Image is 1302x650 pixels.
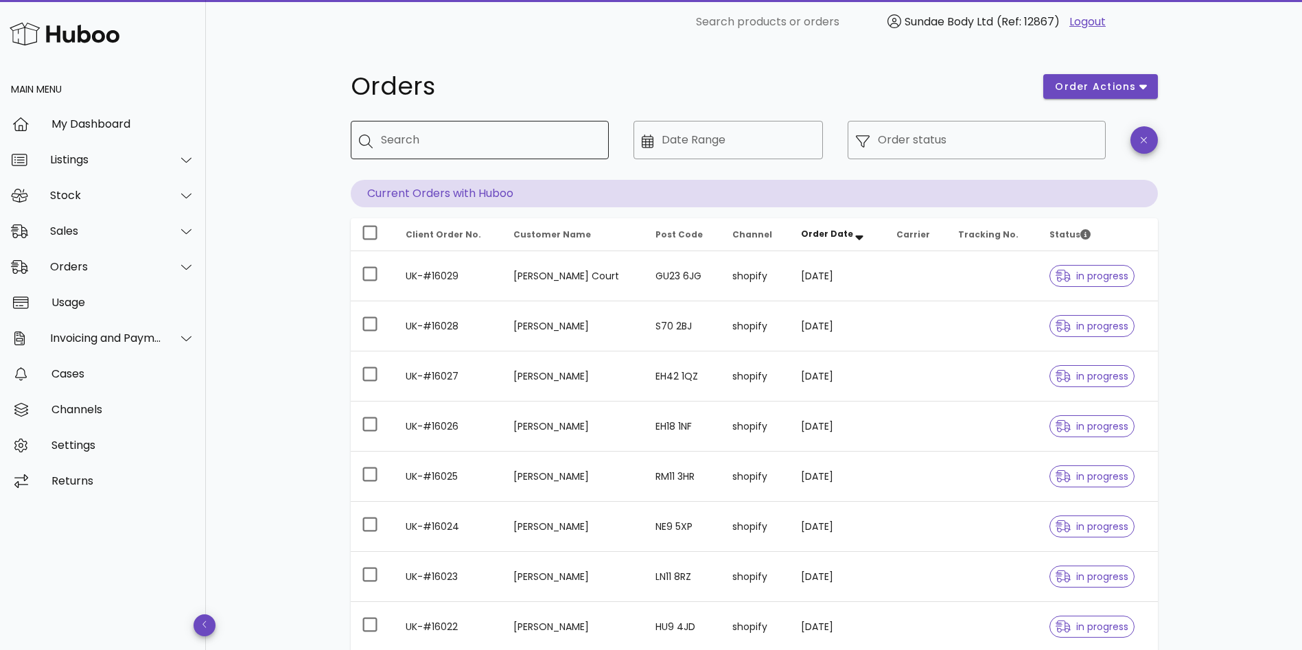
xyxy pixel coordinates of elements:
[1056,371,1128,381] span: in progress
[406,229,481,240] span: Client Order No.
[1038,218,1157,251] th: Status
[351,74,1027,99] h1: Orders
[395,402,503,452] td: UK-#16026
[790,351,886,402] td: [DATE]
[51,439,195,452] div: Settings
[801,228,853,240] span: Order Date
[395,502,503,552] td: UK-#16024
[790,502,886,552] td: [DATE]
[644,218,721,251] th: Post Code
[1056,522,1128,531] span: in progress
[790,402,886,452] td: [DATE]
[790,452,886,502] td: [DATE]
[51,117,195,130] div: My Dashboard
[50,224,162,237] div: Sales
[10,19,119,49] img: Huboo Logo
[790,251,886,301] td: [DATE]
[721,301,790,351] td: shopify
[395,218,503,251] th: Client Order No.
[502,301,644,351] td: [PERSON_NAME]
[721,552,790,602] td: shopify
[502,552,644,602] td: [PERSON_NAME]
[1056,321,1128,331] span: in progress
[395,452,503,502] td: UK-#16025
[644,301,721,351] td: S70 2BJ
[644,552,721,602] td: LN11 8RZ
[721,218,790,251] th: Channel
[1056,472,1128,481] span: in progress
[51,296,195,309] div: Usage
[732,229,772,240] span: Channel
[502,402,644,452] td: [PERSON_NAME]
[644,251,721,301] td: GU23 6JG
[502,452,644,502] td: [PERSON_NAME]
[502,251,644,301] td: [PERSON_NAME] Court
[1043,74,1157,99] button: order actions
[395,251,503,301] td: UK-#16029
[885,218,947,251] th: Carrier
[958,229,1019,240] span: Tracking No.
[721,402,790,452] td: shopify
[50,260,162,273] div: Orders
[655,229,703,240] span: Post Code
[790,218,886,251] th: Order Date: Sorted descending. Activate to remove sorting.
[644,502,721,552] td: NE9 5XP
[513,229,591,240] span: Customer Name
[905,14,993,30] span: Sundae Body Ltd
[644,452,721,502] td: RM11 3HR
[1056,421,1128,431] span: in progress
[51,474,195,487] div: Returns
[790,552,886,602] td: [DATE]
[721,502,790,552] td: shopify
[1049,229,1091,240] span: Status
[721,251,790,301] td: shopify
[50,332,162,345] div: Invoicing and Payments
[502,218,644,251] th: Customer Name
[947,218,1038,251] th: Tracking No.
[721,452,790,502] td: shopify
[51,367,195,380] div: Cases
[1069,14,1106,30] a: Logout
[502,351,644,402] td: [PERSON_NAME]
[395,351,503,402] td: UK-#16027
[51,403,195,416] div: Channels
[997,14,1060,30] span: (Ref: 12867)
[644,402,721,452] td: EH18 1NF
[50,189,162,202] div: Stock
[1054,80,1137,94] span: order actions
[896,229,930,240] span: Carrier
[644,351,721,402] td: EH42 1QZ
[502,502,644,552] td: [PERSON_NAME]
[395,552,503,602] td: UK-#16023
[1056,271,1128,281] span: in progress
[1056,622,1128,631] span: in progress
[790,301,886,351] td: [DATE]
[351,180,1158,207] p: Current Orders with Huboo
[721,351,790,402] td: shopify
[395,301,503,351] td: UK-#16028
[1056,572,1128,581] span: in progress
[50,153,162,166] div: Listings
